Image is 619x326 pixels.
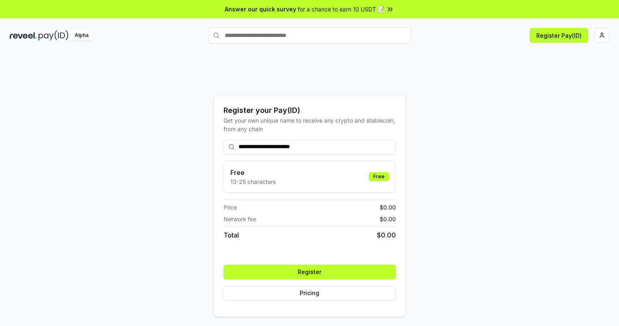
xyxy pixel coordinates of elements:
[224,265,396,279] button: Register
[224,230,239,240] span: Total
[377,230,396,240] span: $ 0.00
[224,286,396,300] button: Pricing
[530,28,588,43] button: Register Pay(ID)
[230,168,276,177] h3: Free
[224,203,237,212] span: Price
[10,30,37,41] img: reveel_dark
[230,177,276,186] p: 13-25 characters
[380,215,396,223] span: $ 0.00
[224,215,256,223] span: Network fee
[225,5,296,13] span: Answer our quick survey
[369,172,389,181] div: Free
[224,116,396,133] div: Get your own unique name to receive any crypto and stablecoin, from any chain
[298,5,385,13] span: for a chance to earn 10 USDT 📝
[224,105,396,116] div: Register your Pay(ID)
[70,30,93,41] div: Alpha
[380,203,396,212] span: $ 0.00
[39,30,69,41] img: pay_id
